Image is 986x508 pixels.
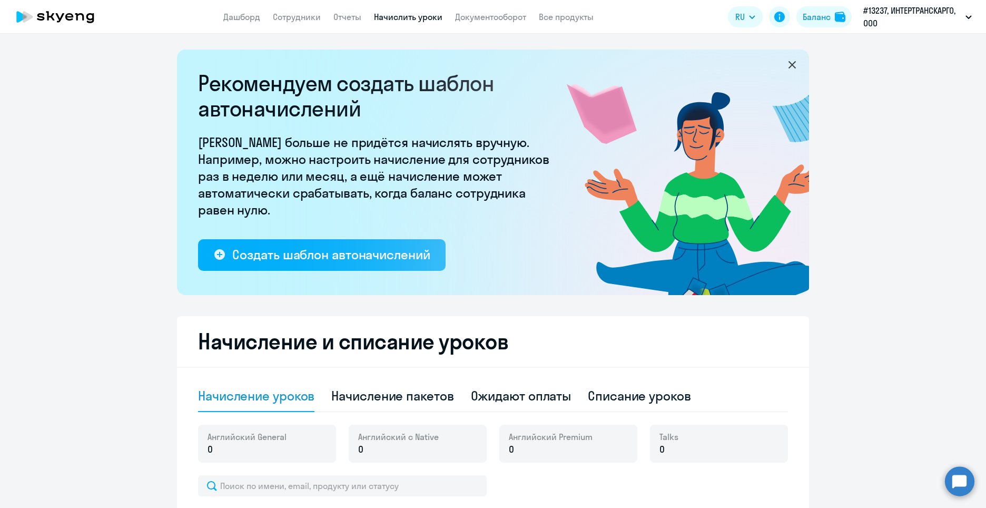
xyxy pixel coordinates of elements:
span: Английский General [208,431,287,443]
a: Сотрудники [273,12,321,22]
span: Talks [659,431,678,443]
img: balance [835,12,845,22]
span: 0 [659,443,665,456]
h2: Рекомендуем создать шаблон автоначислений [198,71,556,121]
button: Создать шаблон автоначислений [198,239,446,271]
span: Английский с Native [358,431,439,443]
button: RU [728,6,763,27]
button: #13237, ИНТЕРТРАНСКАРГО, ООО [858,4,977,30]
p: #13237, ИНТЕРТРАНСКАРГО, ООО [863,4,961,30]
span: 0 [509,443,514,456]
a: Документооборот [455,12,526,22]
a: Отчеты [333,12,361,22]
div: Начисление пакетов [331,387,453,404]
div: Начисление уроков [198,387,314,404]
a: Все продукты [539,12,594,22]
input: Поиск по имени, email, продукту или статусу [198,475,487,496]
div: Ожидают оплаты [471,387,571,404]
a: Начислить уроки [374,12,442,22]
p: [PERSON_NAME] больше не придётся начислять вручную. Например, можно настроить начисление для сотр... [198,134,556,218]
a: Дашборд [223,12,260,22]
span: 0 [208,443,213,456]
span: 0 [358,443,363,456]
button: Балансbalance [796,6,852,27]
h2: Начисление и списание уроков [198,329,788,354]
div: Создать шаблон автоначислений [232,246,430,263]
div: Баланс [803,11,831,23]
span: Английский Premium [509,431,593,443]
div: Списание уроков [588,387,691,404]
span: RU [735,11,745,23]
